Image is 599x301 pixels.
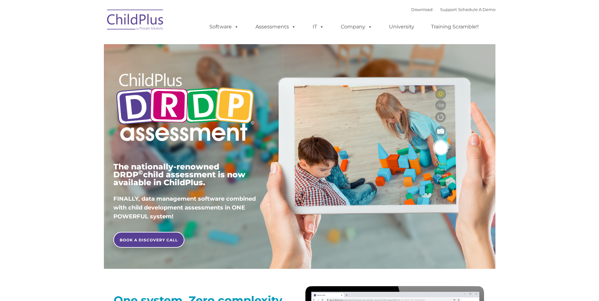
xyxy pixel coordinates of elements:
[306,21,330,33] a: IT
[113,232,184,248] a: BOOK A DISCOVERY CALL
[203,21,245,33] a: Software
[104,5,167,37] img: ChildPlus by Procare Solutions
[113,162,245,187] span: The nationally-renowned DRDP child assessment is now available in ChildPlus.
[113,195,256,220] span: FINALLY, data management software combined with child development assessments in ONE POWERFUL sys...
[440,7,457,12] a: Support
[411,7,495,12] font: |
[334,21,379,33] a: Company
[458,7,495,12] a: Schedule A Demo
[113,65,257,152] img: Copyright - DRDP Logo Light
[249,21,302,33] a: Assessments
[138,169,143,176] sup: ©
[425,21,485,33] a: Training Scramble!!
[383,21,421,33] a: University
[411,7,433,12] a: Download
